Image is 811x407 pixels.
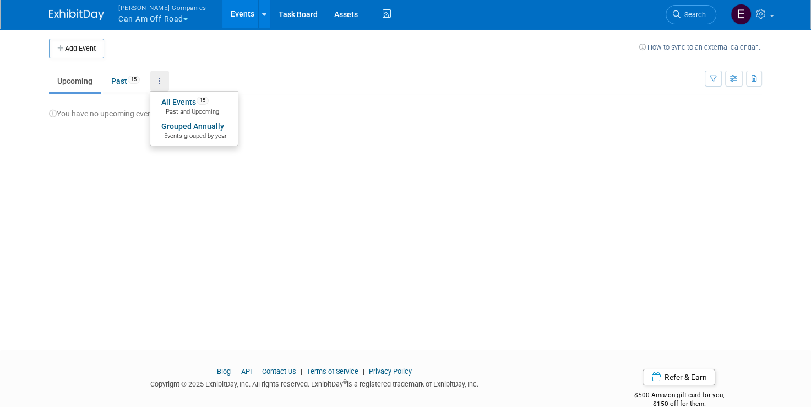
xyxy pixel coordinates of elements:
span: Past and Upcoming [161,108,227,116]
span: Search [681,10,706,19]
span: | [298,367,305,376]
span: You have no upcoming events. [49,109,161,118]
a: API [241,367,252,376]
a: Refer & Earn [643,369,715,385]
div: Copyright © 2025 ExhibitDay, Inc. All rights reserved. ExhibitDay is a registered trademark of Ex... [49,377,580,389]
span: | [253,367,260,376]
a: Terms of Service [307,367,358,376]
span: | [232,367,240,376]
span: 15 [128,76,140,84]
span: | [360,367,367,376]
sup: ® [343,379,347,385]
a: Past15 [103,71,148,92]
span: Events grouped by year [161,132,227,141]
a: Privacy Policy [369,367,412,376]
a: Upcoming [49,71,101,92]
span: 15 [197,97,209,105]
button: Add Event [49,39,104,58]
a: How to sync to an external calendar... [639,43,762,51]
a: Blog [217,367,231,376]
a: Grouped AnnuallyEvents grouped by year [150,119,238,143]
img: Ethyn Fruth [731,4,752,25]
span: [PERSON_NAME] Companies [118,2,206,13]
a: Search [666,5,716,24]
img: ExhibitDay [49,9,104,20]
a: Contact Us [262,367,296,376]
a: All Events15 Past and Upcoming [150,94,238,119]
